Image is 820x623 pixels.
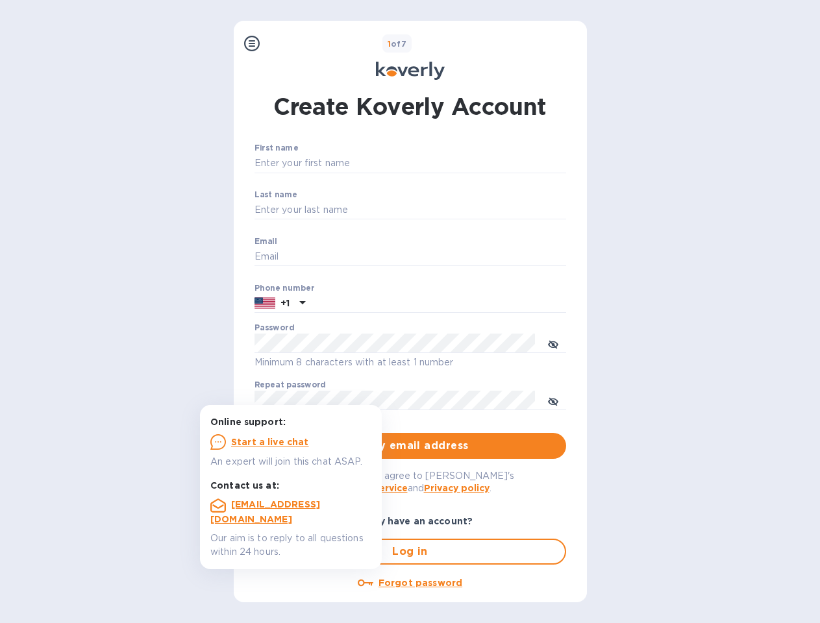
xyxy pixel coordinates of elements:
label: Email [255,238,277,245]
h1: Create Koverly Account [273,90,547,123]
p: Our aim is to reply to all questions within 24 hours. [210,531,371,559]
p: An expert will join this chat ASAP. [210,455,371,469]
input: Email [255,247,566,267]
label: First name [255,145,298,153]
b: Already have an account? [347,516,473,526]
label: Last name [255,191,297,199]
span: Log in [266,544,554,559]
button: Verify email address [255,433,566,459]
u: Start a live chat [231,437,309,447]
b: Online support: [210,417,286,427]
img: US [255,296,275,310]
input: Enter your first name [255,154,566,173]
span: Verify email address [265,438,556,454]
button: toggle password visibility [540,330,566,356]
p: +1 [280,297,290,310]
input: Enter your last name [255,201,566,220]
u: Forgot password [379,578,462,588]
span: 1 [388,39,391,49]
a: [EMAIL_ADDRESS][DOMAIN_NAME] [210,499,320,524]
a: Privacy policy [424,483,490,493]
b: Contact us at: [210,480,279,491]
p: Minimum 8 characters with at least 1 number [255,355,566,370]
button: Log in [255,539,566,565]
label: Phone number [255,284,314,292]
span: By logging in you agree to [PERSON_NAME]'s and . [306,470,514,493]
b: of 7 [388,39,407,49]
label: Repeat password [255,382,326,389]
label: Password [255,324,294,332]
button: toggle password visibility [540,387,566,413]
